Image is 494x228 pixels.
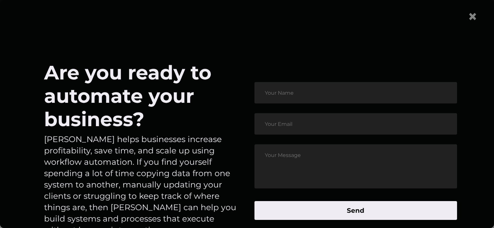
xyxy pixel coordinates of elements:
input: Your Email [254,113,457,135]
input: Your Name [254,82,457,103]
button: Close [463,3,483,30]
button: Send [254,201,457,220]
h1: Are you ready to automate your business? [44,61,238,131]
span: × [468,6,477,26]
